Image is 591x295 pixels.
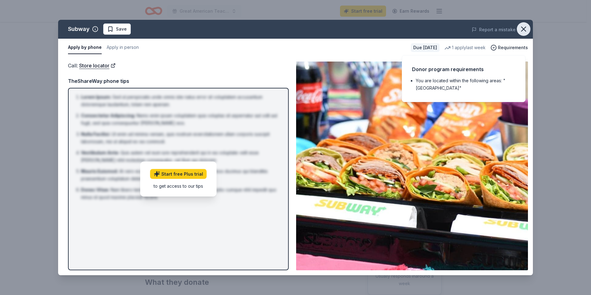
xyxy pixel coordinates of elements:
[412,65,515,73] div: Donor program requirements
[81,93,279,108] li: Sed ut perspiciatis unde omnis iste natus error sit voluptatem accusantium doloremque laudantium,...
[81,131,110,137] span: Nulla Facilisi :
[68,77,289,85] div: TheShareWay phone tips
[68,24,90,34] div: Subway
[68,41,102,54] button: Apply by phone
[444,44,486,51] div: 1 apply last week
[498,44,528,51] span: Requirements
[116,25,127,33] span: Save
[81,130,279,145] li: Ut enim ad minima veniam, quis nostrum exercitationem ullam corporis suscipit laboriosam, nisi ut...
[81,149,279,164] li: Quis autem vel eum iure reprehenderit qui in ea voluptate velit esse [PERSON_NAME] nihil molestia...
[81,169,118,174] span: Mauris Euismod :
[411,43,440,52] div: Due [DATE]
[81,94,111,100] span: Lorem Ipsum :
[81,113,135,118] span: Consectetur Adipiscing :
[81,150,119,155] span: Vestibulum Ante :
[79,62,116,70] a: Store locator
[68,62,289,70] div: Call :
[296,62,528,270] img: Image for Subway
[150,182,207,189] div: to get access to our tips
[107,41,139,54] button: Apply in person
[81,168,279,182] li: At vero eos et accusamus et iusto odio dignissimos ducimus qui blanditiis praesentium voluptatum ...
[81,187,109,192] span: Donec Vitae :
[81,112,279,127] li: Nemo enim ipsam voluptatem quia voluptas sit aspernatur aut odit aut fugit, sed quia consequuntur...
[150,169,207,179] a: Start free Plus trial
[472,26,516,33] button: Report a mistake
[491,44,528,51] button: Requirements
[103,24,131,35] button: Save
[81,186,279,201] li: Nam libero tempore, cum soluta nobis est eligendi optio cumque nihil impedit quo minus id quod ma...
[416,77,515,92] li: You are located within the following areas: "[GEOGRAPHIC_DATA]"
